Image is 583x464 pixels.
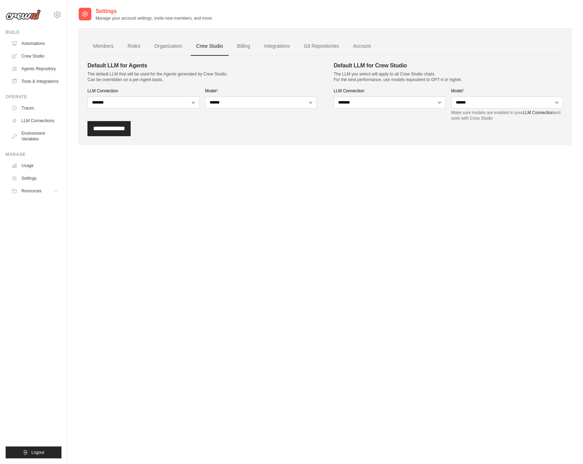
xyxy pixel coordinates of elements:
[451,88,563,94] label: Model
[8,185,61,197] button: Resources
[258,37,295,56] a: Integrations
[87,88,199,94] label: LLM Connection
[347,37,376,56] a: Account
[87,71,317,82] p: The default LLM that will be used for the Agents generated by Crew Studio. Can be overridden on a...
[298,37,345,56] a: Git Repositories
[334,71,563,82] p: The LLM you select will apply to all Crew Studio chats. For the best performance, use models equi...
[334,88,446,94] label: LLM Connection
[8,173,61,184] a: Settings
[6,9,41,20] img: Logo
[6,446,61,458] button: Logout
[8,102,61,114] a: Traces
[334,61,563,70] h4: Default LLM for Crew Studio
[6,29,61,35] div: Build
[87,37,119,56] a: Members
[8,38,61,49] a: Automations
[21,188,41,194] span: Resources
[6,152,61,157] div: Manage
[122,37,146,56] a: Roles
[451,110,563,121] p: Make sure models are enabled in your and work with Crew Studio
[8,76,61,87] a: Tools & Integrations
[87,61,317,70] h4: Default LLM for Agents
[96,15,213,21] p: Manage your account settings, invite new members, and more.
[8,160,61,171] a: Usage
[8,51,61,62] a: Crew Studio
[8,115,61,126] a: LLM Connections
[31,450,44,455] span: Logout
[191,37,229,56] a: Crew Studio
[8,128,61,145] a: Environment Variables
[205,88,317,94] label: Model
[8,63,61,74] a: Agents Repository
[523,110,553,115] a: LLM Connection
[149,37,188,56] a: Organization
[96,7,213,15] h2: Settings
[6,94,61,100] div: Operate
[231,37,256,56] a: Billing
